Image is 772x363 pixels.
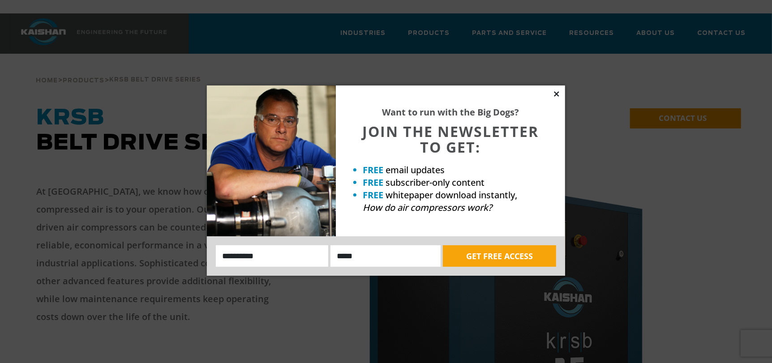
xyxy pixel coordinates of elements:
[362,122,539,157] span: JOIN THE NEWSLETTER TO GET:
[386,176,485,188] span: subscriber-only content
[330,245,441,267] input: Email
[363,176,383,188] strong: FREE
[386,189,517,201] span: whitepaper download instantly,
[382,106,519,118] strong: Want to run with the Big Dogs?
[553,90,561,98] button: Close
[386,164,445,176] span: email updates
[363,189,383,201] strong: FREE
[363,164,383,176] strong: FREE
[216,245,328,267] input: Name:
[443,245,556,267] button: GET FREE ACCESS
[363,201,492,214] em: How do air compressors work?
